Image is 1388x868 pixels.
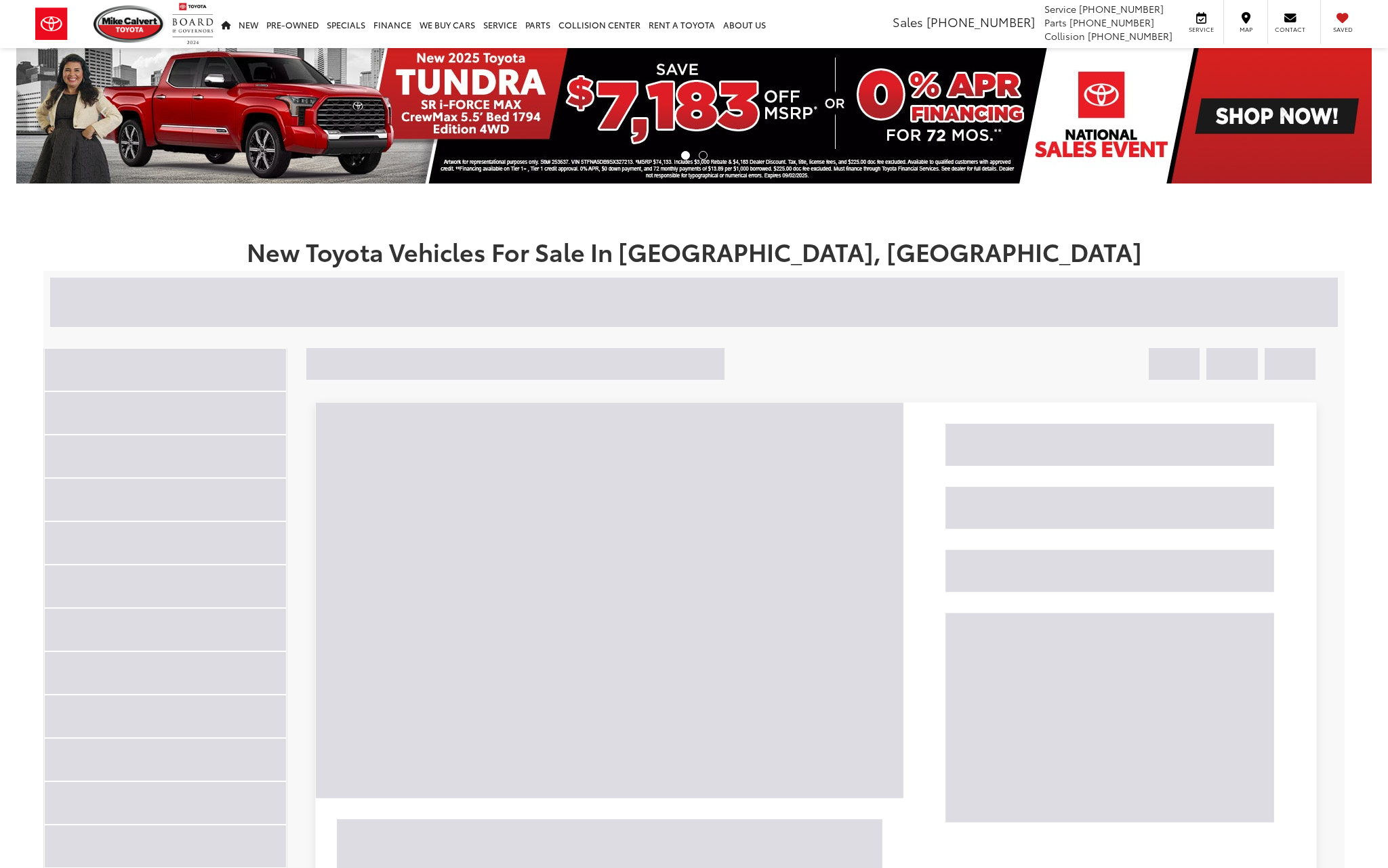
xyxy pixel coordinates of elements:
span: Collision [1044,29,1085,43]
span: Service [1186,25,1217,34]
span: [PHONE_NUMBER] [926,13,1035,30]
span: Map [1231,25,1261,34]
span: [PHONE_NUMBER] [1069,16,1154,29]
span: Contact [1275,25,1305,34]
span: [PHONE_NUMBER] [1088,29,1172,43]
span: Service [1044,2,1076,16]
span: Parts [1044,16,1067,29]
span: Saved [1328,25,1358,34]
span: [PHONE_NUMBER] [1079,2,1164,16]
img: Mike Calvert Toyota [94,5,165,43]
img: New 2025 Toyota Tundra [16,48,1372,183]
span: Sales [893,13,923,30]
